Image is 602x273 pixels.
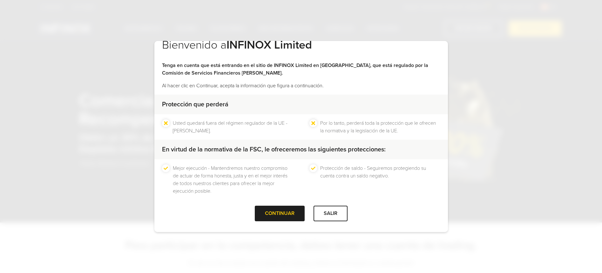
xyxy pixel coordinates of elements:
p: Al hacer clic en Continuar, acepta la información que figura a continuación. [162,82,440,90]
li: Usted quedará fuera del régimen regulador de la UE - [PERSON_NAME]. [173,119,293,135]
li: Protección de saldo - Seguiremos protegiendo su cuenta contra un saldo negativo. [320,164,440,195]
div: CONTINUAR [255,206,305,221]
h2: Bienvenido a [162,38,440,62]
div: SALIR [314,206,348,221]
li: Por lo tanto, perderá toda la protección que le ofrecen la normativa y la legislación de la UE. [320,119,440,135]
strong: Protección que perderá [162,101,228,108]
li: Mejor ejecución - Mantendremos nuestro compromiso de actuar de forma honesta, justa y en el mejor... [173,164,293,195]
strong: INFINOX Limited [227,38,312,52]
strong: Tenga en cuenta que está entrando en el sitio de INFINOX Limited en [GEOGRAPHIC_DATA], que está r... [162,62,428,76]
strong: En virtud de la normativa de la FSC, le ofreceremos las siguientes protecciones: [162,146,386,153]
